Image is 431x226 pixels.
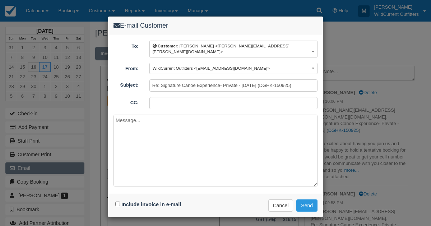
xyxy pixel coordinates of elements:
[121,202,181,207] label: Include invoice in e-mail
[108,63,144,72] label: From:
[108,41,144,50] label: To:
[153,43,289,54] span: : [PERSON_NAME] <[PERSON_NAME][EMAIL_ADDRESS][PERSON_NAME][DOMAIN_NAME]>
[296,199,318,212] button: Send
[149,63,318,74] button: WildCurrent Outfitters <[EMAIL_ADDRESS][DOMAIN_NAME]>
[113,22,318,29] h4: E-mail Customer
[108,79,144,89] label: Subject:
[108,97,144,106] label: CC:
[268,199,293,212] button: Cancel
[158,43,177,48] b: Customer
[149,41,318,57] button: Customer: [PERSON_NAME] <[PERSON_NAME][EMAIL_ADDRESS][PERSON_NAME][DOMAIN_NAME]>
[153,66,270,70] span: WildCurrent Outfitters <[EMAIL_ADDRESS][DOMAIN_NAME]>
